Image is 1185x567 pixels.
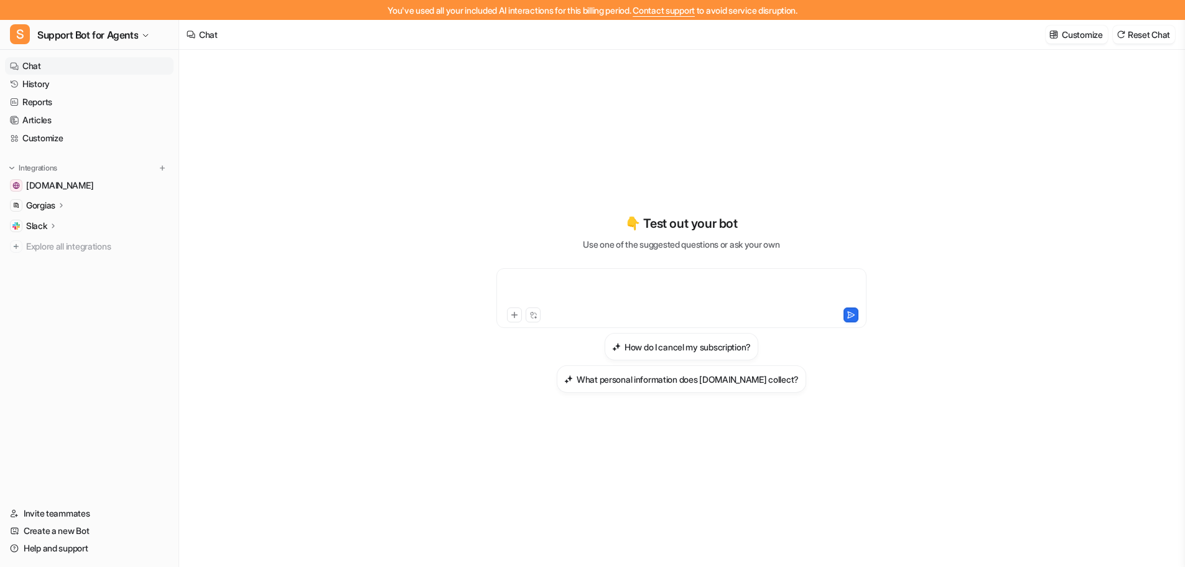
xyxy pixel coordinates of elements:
img: menu_add.svg [158,164,167,172]
span: S [10,24,30,44]
p: Slack [26,220,47,232]
img: www.years.com [12,182,20,189]
img: explore all integrations [10,240,22,253]
button: Integrations [5,162,61,174]
p: 👇 Test out your bot [625,214,737,233]
img: expand menu [7,164,16,172]
img: How do I cancel my subscription? [612,342,621,352]
div: Chat [199,28,218,41]
a: Create a new Bot [5,522,174,540]
a: www.years.com[DOMAIN_NAME] [5,177,174,194]
button: What personal information does Years.com collect?What personal information does [DOMAIN_NAME] col... [557,365,806,393]
img: Slack [12,222,20,230]
a: Help and support [5,540,174,557]
button: Customize [1046,26,1107,44]
a: Reports [5,93,174,111]
a: Chat [5,57,174,75]
a: Invite teammates [5,505,174,522]
img: What personal information does Years.com collect? [564,375,573,384]
span: Support Bot for Agents [37,26,138,44]
img: reset [1117,30,1125,39]
button: How do I cancel my subscription?How do I cancel my subscription? [605,333,758,360]
img: customize [1049,30,1058,39]
p: Customize [1062,28,1102,41]
span: Explore all integrations [26,237,169,256]
span: [DOMAIN_NAME] [26,179,93,192]
p: Gorgias [26,199,55,212]
span: Contact support [633,5,695,16]
h3: How do I cancel my subscription? [625,340,751,354]
button: Reset Chat [1113,26,1175,44]
a: Customize [5,129,174,147]
a: History [5,75,174,93]
img: Gorgias [12,202,20,209]
a: Articles [5,111,174,129]
a: Explore all integrations [5,238,174,255]
h3: What personal information does [DOMAIN_NAME] collect? [577,373,799,386]
p: Use one of the suggested questions or ask your own [583,238,779,251]
p: Integrations [19,163,57,173]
